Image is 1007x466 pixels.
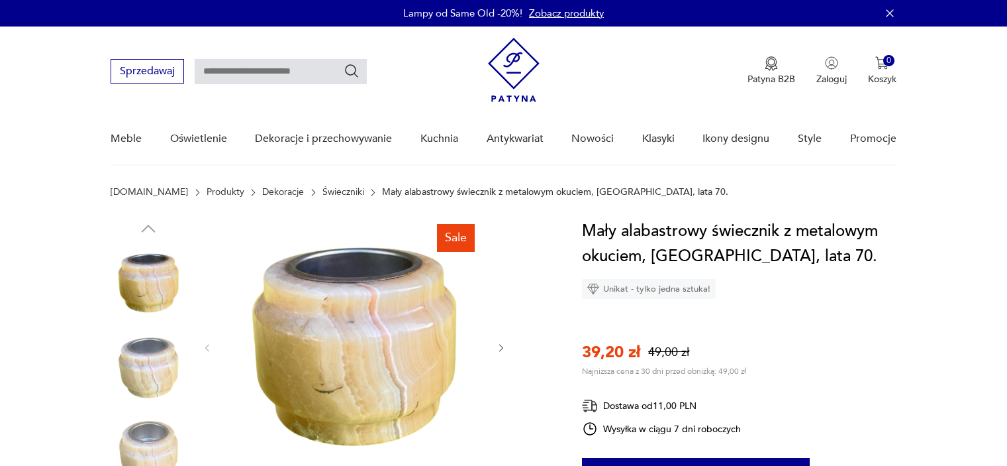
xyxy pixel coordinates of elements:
[111,187,188,198] a: [DOMAIN_NAME]
[111,68,184,77] a: Sprzedawaj
[582,421,741,437] div: Wysyłka w ciągu 7 dni roboczych
[420,113,458,164] a: Kuchnia
[529,7,604,20] a: Zobacz produkty
[437,224,475,252] div: Sale
[816,73,847,86] p: Zaloguj
[344,63,360,79] button: Szukaj
[255,113,392,164] a: Dekoracje i przechowywanie
[747,56,795,86] button: Patyna B2B
[850,113,896,164] a: Promocje
[582,341,640,363] p: 39,20 zł
[322,187,364,198] a: Świeczniki
[765,56,778,71] img: Ikona medalu
[648,344,689,361] p: 49,00 zł
[798,113,822,164] a: Style
[207,187,244,198] a: Produkty
[747,73,795,86] p: Patyna B2B
[883,55,894,66] div: 0
[702,113,769,164] a: Ikony designu
[262,187,304,198] a: Dekoracje
[382,187,728,198] p: Mały alabastrowy świecznik z metalowym okuciem, [GEOGRAPHIC_DATA], lata 70.
[111,245,186,321] img: Zdjęcie produktu Mały alabastrowy świecznik z metalowym okuciem, Włochy, lata 70.
[170,113,227,164] a: Oświetlenie
[111,113,142,164] a: Meble
[403,7,522,20] p: Lampy od Same Old -20%!
[642,113,675,164] a: Klasyki
[582,366,746,377] p: Najniższa cena z 30 dni przed obniżką: 49,00 zł
[582,398,741,414] div: Dostawa od 11,00 PLN
[582,398,598,414] img: Ikona dostawy
[868,73,896,86] p: Koszyk
[875,56,888,70] img: Ikona koszyka
[487,113,544,164] a: Antykwariat
[111,330,186,406] img: Zdjęcie produktu Mały alabastrowy świecznik z metalowym okuciem, Włochy, lata 70.
[747,56,795,86] a: Ikona medaluPatyna B2B
[571,113,614,164] a: Nowości
[582,219,896,269] h1: Mały alabastrowy świecznik z metalowym okuciem, [GEOGRAPHIC_DATA], lata 70.
[825,56,838,70] img: Ikonka użytkownika
[587,283,599,295] img: Ikona diamentu
[488,38,540,102] img: Patyna - sklep z meblami i dekoracjami vintage
[868,56,896,86] button: 0Koszyk
[582,279,716,299] div: Unikat - tylko jedna sztuka!
[816,56,847,86] button: Zaloguj
[111,59,184,84] button: Sprzedawaj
